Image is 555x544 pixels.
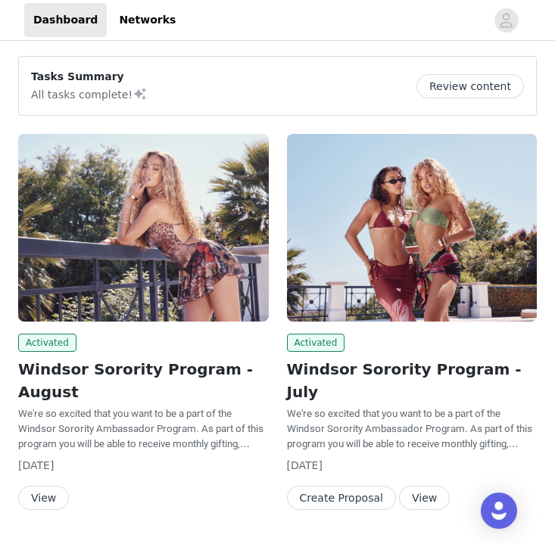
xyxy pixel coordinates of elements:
img: Windsor [18,134,269,322]
button: Create Proposal [287,486,396,510]
h2: Windsor Sorority Program - July [287,358,538,403]
h2: Windsor Sorority Program - August [18,358,269,403]
div: Open Intercom Messenger [481,493,517,529]
span: Activated [287,334,345,352]
button: Review content [416,74,524,98]
button: View [18,486,69,510]
img: Windsor [287,134,538,322]
span: Activated [18,334,76,352]
a: View [18,493,69,504]
span: We're so excited that you want to be a part of the Windsor Sorority Ambassador Program. As part o... [287,408,532,465]
div: avatar [499,8,513,33]
p: Tasks Summary [31,69,148,85]
a: View [399,493,450,504]
button: View [399,486,450,510]
span: [DATE] [18,459,54,471]
span: We're so excited that you want to be a part of the Windsor Sorority Ambassador Program. As part o... [18,408,263,465]
p: All tasks complete! [31,85,148,103]
a: Dashboard [24,3,107,37]
a: Networks [110,3,185,37]
span: [DATE] [287,459,323,471]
